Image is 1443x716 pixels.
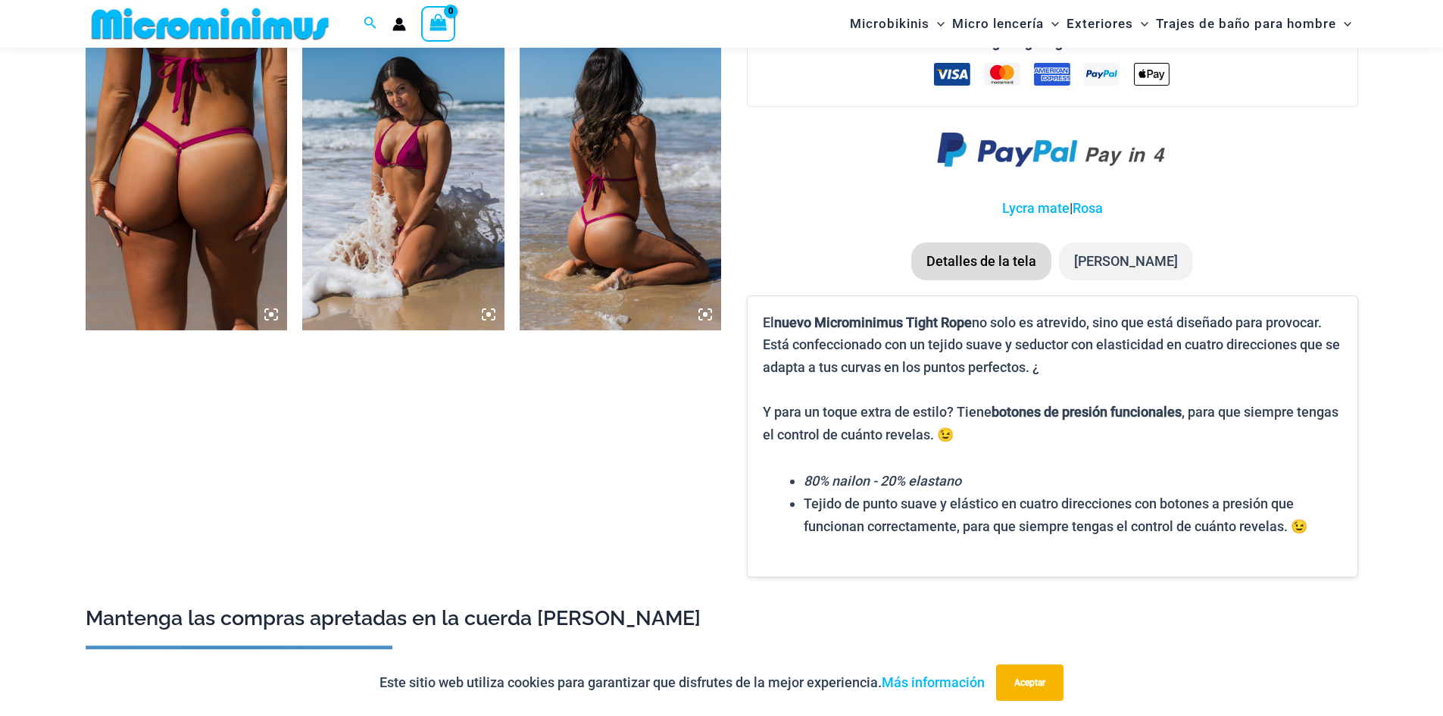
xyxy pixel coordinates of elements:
font: no solo es atrevido, sino que está diseñado para provocar. Está confeccionado con un tejido suave... [763,314,1340,375]
font: | [1070,200,1073,216]
img: Cuerda floja rosa 319 Top 4212 Micro [520,27,722,330]
a: Trajes de baño para hombreAlternar menúAlternar menú [1152,5,1355,43]
font: Microbikinis [850,16,929,31]
font: Detalles de la tela [926,253,1036,269]
a: Más información [882,674,985,690]
font: Exteriores [1067,16,1133,31]
a: ExterioresAlternar menúAlternar menú [1063,5,1152,43]
font: nuevo Microminimus Tight Rope [774,314,972,330]
img: MM SHOP LOGO PLANO [86,7,335,41]
font: 80% nailon - 20% elastano [804,473,961,489]
a: Enlace del icono de la cuenta [392,17,406,31]
font: Tejido de punto suave y elástico en cuatro direcciones con botones a presión que funcionan correc... [804,496,1307,534]
font: El [763,314,774,330]
font: Pago seguro garantizado [976,34,1128,50]
nav: Navegación del sitio [844,2,1358,45]
a: Ver carrito de compras, vacío [421,6,456,41]
font: Aceptar [1014,677,1045,688]
span: Alternar menú [1133,5,1148,43]
span: Alternar menú [1044,5,1059,43]
font: Este sitio web utiliza cookies para garantizar que disfrutes de la mejor experiencia. [379,674,882,690]
a: Rosa [1073,200,1103,216]
font: [PERSON_NAME] [1074,253,1178,269]
a: MicrobikinisAlternar menúAlternar menú [846,5,948,43]
button: Aceptar [996,664,1064,701]
font: Trajes de baño para hombre [1156,16,1336,31]
font: botones de presión funcionales [992,404,1182,420]
img: Cuerda floja rosa 319 4212 Micro [86,27,288,330]
font: Y para un toque extra de estilo? Tiene [763,404,992,420]
a: Enlace del icono de búsqueda [364,14,377,33]
font: Mantenga las compras apretadas en la cuerda [PERSON_NAME] [86,606,701,630]
font: Micro lencería [952,16,1044,31]
a: Micro lenceríaAlternar menúAlternar menú [948,5,1063,43]
a: Lycra mate [1002,200,1070,216]
span: Alternar menú [929,5,945,43]
span: Alternar menú [1336,5,1351,43]
img: Cuerda floja rosa 319 Top 4212 Micro [302,27,504,330]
